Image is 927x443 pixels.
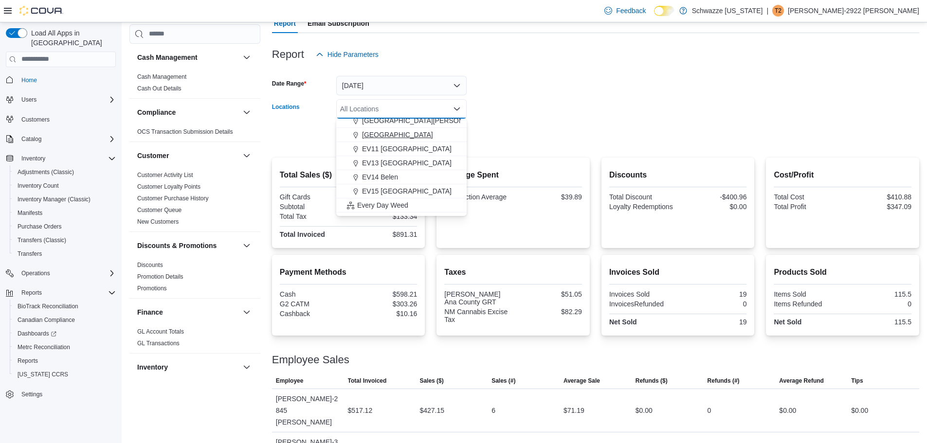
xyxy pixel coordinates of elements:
[137,273,183,281] span: Promotion Details
[609,290,676,298] div: Invoices Sold
[137,328,184,335] a: GL Account Totals
[18,94,40,106] button: Users
[14,207,46,219] a: Manifests
[137,285,167,292] a: Promotions
[336,156,467,170] button: EV13 [GEOGRAPHIC_DATA]
[18,153,49,164] button: Inventory
[609,318,637,326] strong: Net Sold
[280,213,346,220] div: Total Tax
[680,290,746,298] div: 19
[18,371,68,378] span: [US_STATE] CCRS
[444,308,511,323] div: NM Cannabis Excise Tax
[772,5,784,17] div: Turner-2922 Ashby
[137,183,200,190] a: Customer Loyalty Points
[563,405,584,416] div: $71.19
[21,269,50,277] span: Operations
[515,290,582,298] div: $51.05
[419,405,444,416] div: $427.15
[280,300,346,308] div: G2 CATM
[14,248,46,260] a: Transfers
[137,128,233,135] a: OCS Transaction Submission Details
[10,327,120,340] a: Dashboards
[10,206,120,220] button: Manifests
[18,357,38,365] span: Reports
[14,341,74,353] a: Metrc Reconciliation
[280,230,325,238] strong: Total Invoiced
[336,198,467,213] button: Every Day Weed
[14,369,116,380] span: Washington CCRS
[21,96,36,104] span: Users
[18,153,116,164] span: Inventory
[680,193,746,201] div: -$400.96
[14,328,60,339] a: Dashboards
[137,171,193,179] span: Customer Activity List
[563,377,600,385] span: Average Sale
[18,94,116,106] span: Users
[18,195,91,203] span: Inventory Manager (Classic)
[280,266,418,278] h2: Payment Methods
[779,377,824,385] span: Average Refund
[336,170,467,184] button: EV14 Belen
[18,250,42,258] span: Transfers
[241,240,253,251] button: Discounts & Promotions
[362,130,433,140] span: [GEOGRAPHIC_DATA]
[18,343,70,351] span: Metrc Reconciliation
[137,241,217,250] h3: Discounts & Promotions
[845,290,911,298] div: 115.5
[2,73,120,87] button: Home
[272,389,344,432] div: [PERSON_NAME]-2845 [PERSON_NAME]
[14,234,116,246] span: Transfers (Classic)
[336,142,467,156] button: EV11 [GEOGRAPHIC_DATA]
[14,328,116,339] span: Dashboards
[129,169,260,231] div: Customer
[21,135,41,143] span: Catalog
[137,362,168,372] h3: Inventory
[680,300,746,308] div: 0
[137,53,239,62] button: Cash Management
[14,301,82,312] a: BioTrack Reconciliation
[137,307,163,317] h3: Finance
[10,368,120,381] button: [US_STATE] CCRS
[775,5,782,17] span: T2
[350,290,417,298] div: $598.21
[14,314,116,326] span: Canadian Compliance
[766,5,768,17] p: |
[18,133,116,145] span: Catalog
[272,49,304,60] h3: Report
[137,151,169,160] h3: Customer
[18,236,66,244] span: Transfers (Classic)
[336,76,467,95] button: [DATE]
[336,213,467,227] button: EDW01 [GEOGRAPHIC_DATA]
[21,289,42,297] span: Reports
[137,107,176,117] h3: Compliance
[2,387,120,401] button: Settings
[453,105,461,113] button: Close list of options
[14,301,116,312] span: BioTrack Reconciliation
[708,405,711,416] div: 0
[308,14,369,33] span: Email Subscription
[636,405,653,416] div: $0.00
[129,126,260,142] div: Compliance
[137,340,180,347] a: GL Transactions
[708,377,740,385] span: Refunds (#)
[845,318,911,326] div: 115.5
[14,248,116,260] span: Transfers
[10,179,120,193] button: Inventory Count
[18,302,78,310] span: BioTrack Reconciliation
[348,377,387,385] span: Total Invoiced
[680,318,746,326] div: 19
[241,106,253,118] button: Compliance
[137,207,182,213] a: Customer Queue
[444,169,582,181] h2: Average Spent
[137,218,179,225] a: New Customers
[241,150,253,161] button: Customer
[274,14,296,33] span: Report
[14,314,79,326] a: Canadian Compliance
[491,377,515,385] span: Sales (#)
[774,300,840,308] div: Items Refunded
[272,103,300,111] label: Locations
[845,193,911,201] div: $410.88
[600,1,650,20] a: Feedback
[491,405,495,416] div: 6
[280,203,346,211] div: Subtotal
